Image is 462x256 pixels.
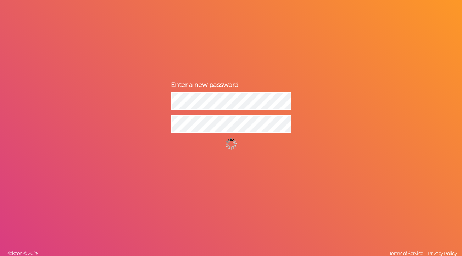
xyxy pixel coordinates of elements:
[4,250,40,256] a: Pickzen © 2025
[388,250,425,256] a: Terms of Service
[171,81,239,89] span: Enter a new password
[426,250,458,256] a: Privacy Policy
[389,250,423,256] span: Terms of Service
[428,250,457,256] span: Privacy Policy
[226,138,237,150] img: spinnerbig.gif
